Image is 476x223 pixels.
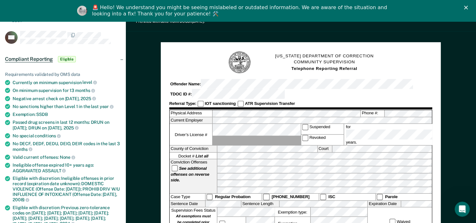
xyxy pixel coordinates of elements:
img: Profile image for Kim [77,6,87,16]
label: Suspended [301,124,344,134]
span: ASSAULT [42,168,66,173]
input: ATR Supervision Transfer [238,101,244,107]
div: Ineligible offense expired 10+ years ago: AGGRAVATED [13,163,121,173]
div: Valid current offenses: [13,154,121,160]
label: Sentence Length [242,201,279,207]
label: Expiration Date [368,201,401,207]
span: Docket # [178,153,209,159]
span: 2025 [64,125,79,130]
span: 2025 [81,96,96,101]
input: Suspended [302,124,308,130]
strong: Parole [385,194,398,199]
strong: Referral Type: [169,101,196,106]
div: On minimum supervision for 13 [13,88,121,93]
div: Exemption: [13,112,121,117]
span: 2008) [13,197,29,202]
div: Conviction Offenses [170,159,217,193]
iframe: Intercom live chat [455,202,470,217]
label: Phone #: [361,110,384,117]
div: Currently on minimum supervision [13,80,121,85]
input: Revoked [302,135,308,141]
label: for years. [345,124,440,145]
div: No special [13,133,121,139]
div: Case Type [170,194,205,200]
div: No DECF, DEDF, DEDU, DEIO, DEIR codes in the last 3 [13,141,121,152]
strong: Regular Probation [215,194,251,199]
div: Eligible with discretion: Ineligible offenses in prior record (expiration date unknown): DOMESTIC... [13,176,121,203]
input: Parole [377,194,383,200]
div: Requirements validated by OMS data [5,72,121,77]
strong: Telephone Reporting Referral [291,66,357,71]
label: Court [318,146,332,152]
span: SSDB [36,112,48,117]
h1: [US_STATE] DEPARTMENT OF CORRECTION COMMUNITY SUPERVISION [275,53,373,72]
input: ISC [320,194,326,200]
label: Exemption type: [275,208,310,216]
div: No sanctions higher than Level 1 in the last [13,104,121,109]
strong: [PHONE_NUMBER] [272,194,310,199]
label: County of Conviction [170,146,217,152]
span: months [13,147,32,152]
label: Driver’s License # [170,124,212,145]
span: Compliant Reporting [5,56,53,62]
strong: ATR Supervision Transfer [245,101,295,106]
span: months [75,88,95,93]
strong: IOT sanctioning [205,101,236,106]
input: [PHONE_NUMBER] [263,194,270,200]
div: Negative arrest check on [DATE], [13,96,121,101]
input: See additional offenses on reverse side. [172,165,178,171]
strong: Offender Name: [170,82,201,86]
span: Eligible [58,56,76,62]
span: level [82,80,97,85]
img: TN Seal [228,51,252,74]
strong: ISC [328,194,335,199]
input: IOT sanctioning [198,101,204,107]
span: year [100,104,114,109]
strong: See additional offenses on reverse side. [171,166,210,182]
label: Physical Address [170,110,212,117]
span: None [60,155,75,160]
label: Sentence Date [170,201,205,207]
strong: TDOC ID #: [170,92,192,96]
div: Passed drug screens in last 12 months: DRUN on [DATE]; DRUN on [DATE], [13,120,121,130]
label: Revoked [301,135,344,145]
strong: List all [196,153,209,158]
label: Current Employer [170,117,212,123]
div: Close [464,6,470,9]
div: 🚨 Hello! We understand you might be seeing mislabeled or outdated information. We are aware of th... [92,4,389,17]
input: Regular Probation [207,194,213,200]
span: conditions [35,133,60,138]
input: for years. [346,130,439,140]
